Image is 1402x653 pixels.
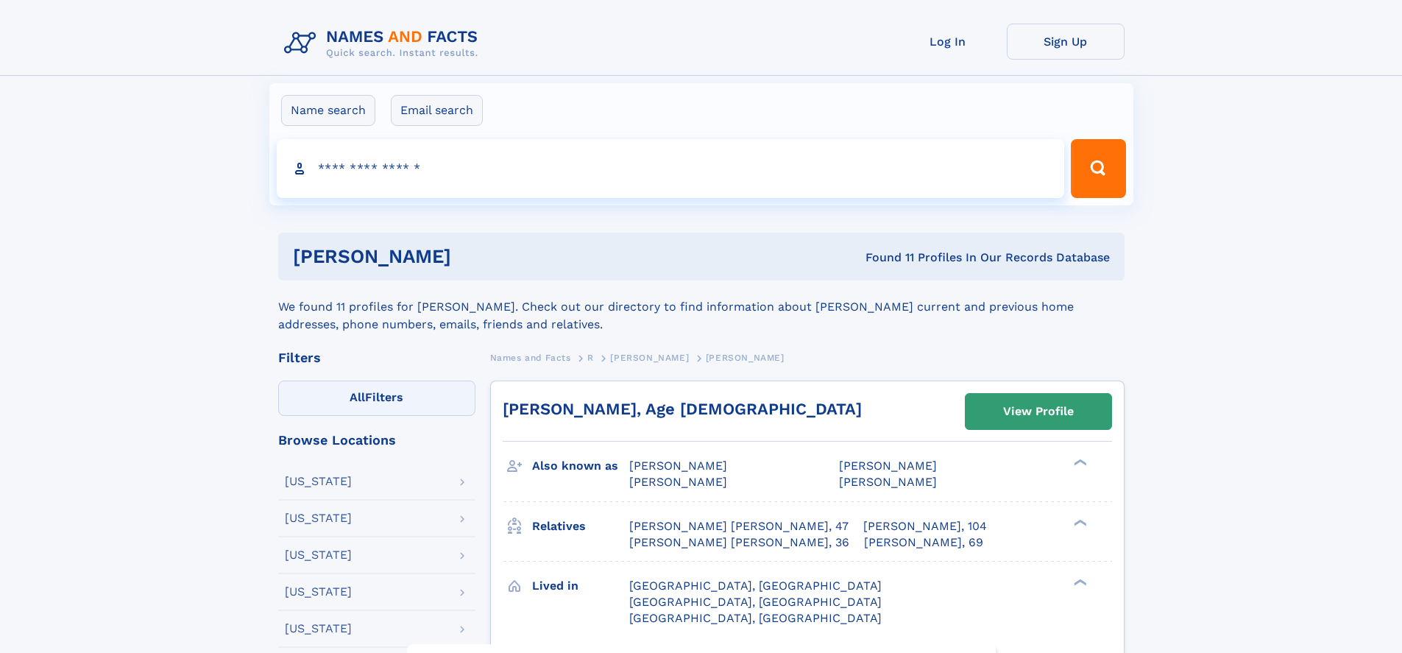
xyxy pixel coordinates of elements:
[587,353,594,363] span: R
[391,95,483,126] label: Email search
[629,459,727,473] span: [PERSON_NAME]
[285,476,352,487] div: [US_STATE]
[285,512,352,524] div: [US_STATE]
[532,514,629,539] h3: Relatives
[503,400,862,418] a: [PERSON_NAME], Age [DEMOGRAPHIC_DATA]
[864,534,983,551] a: [PERSON_NAME], 69
[863,518,987,534] a: [PERSON_NAME], 104
[278,280,1125,333] div: We found 11 profiles for [PERSON_NAME]. Check out our directory to find information about [PERSON...
[285,549,352,561] div: [US_STATE]
[278,24,490,63] img: Logo Names and Facts
[278,434,475,447] div: Browse Locations
[610,353,689,363] span: [PERSON_NAME]
[966,394,1111,429] a: View Profile
[1070,577,1088,587] div: ❯
[277,139,1065,198] input: search input
[532,453,629,479] h3: Also known as
[610,348,689,367] a: [PERSON_NAME]
[293,247,659,266] h1: [PERSON_NAME]
[278,381,475,416] label: Filters
[285,623,352,635] div: [US_STATE]
[490,348,571,367] a: Names and Facts
[706,353,785,363] span: [PERSON_NAME]
[629,475,727,489] span: [PERSON_NAME]
[350,390,365,404] span: All
[1070,518,1088,527] div: ❯
[629,579,882,593] span: [GEOGRAPHIC_DATA], [GEOGRAPHIC_DATA]
[629,595,882,609] span: [GEOGRAPHIC_DATA], [GEOGRAPHIC_DATA]
[278,351,475,364] div: Filters
[281,95,375,126] label: Name search
[658,250,1110,266] div: Found 11 Profiles In Our Records Database
[1071,139,1125,198] button: Search Button
[532,573,629,599] h3: Lived in
[629,518,849,534] a: [PERSON_NAME] [PERSON_NAME], 47
[889,24,1007,60] a: Log In
[1070,458,1088,467] div: ❯
[629,611,882,625] span: [GEOGRAPHIC_DATA], [GEOGRAPHIC_DATA]
[839,475,937,489] span: [PERSON_NAME]
[587,348,594,367] a: R
[285,586,352,598] div: [US_STATE]
[629,534,849,551] a: [PERSON_NAME] [PERSON_NAME], 36
[1007,24,1125,60] a: Sign Up
[1003,395,1074,428] div: View Profile
[839,459,937,473] span: [PERSON_NAME]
